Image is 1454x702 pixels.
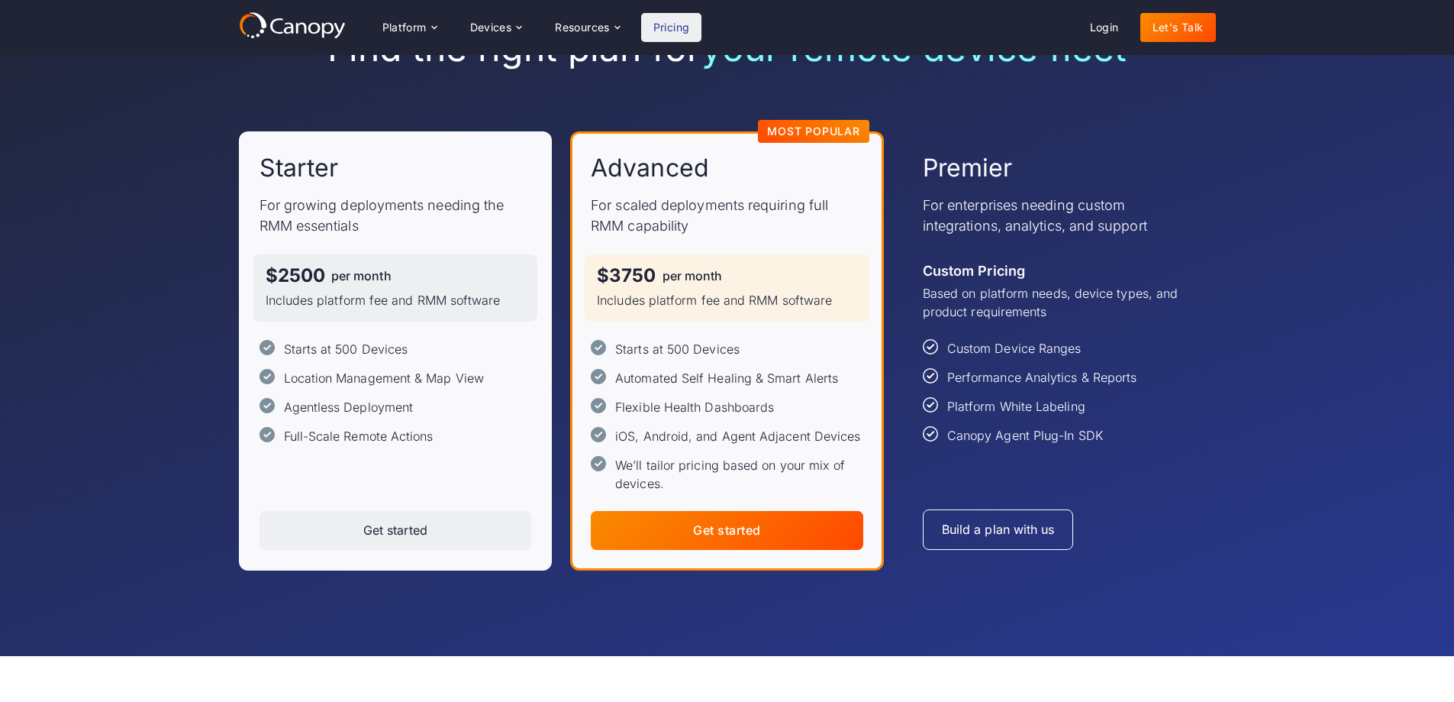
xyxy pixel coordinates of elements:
[363,523,427,538] div: Get started
[615,427,860,445] div: iOS, Android, and Agent Adjacent Devices
[923,152,1013,184] h2: Premier
[923,510,1074,550] a: Build a plan with us
[947,339,1082,357] div: Custom Device Ranges
[615,340,740,358] div: Starts at 500 Devices
[767,126,860,137] div: Most Popular
[470,22,512,33] div: Devices
[260,511,532,550] a: Get started
[284,427,434,445] div: Full-Scale Remote Actions
[1140,13,1216,42] a: Let's Talk
[597,267,656,285] div: $3750
[663,270,723,282] div: per month
[615,456,863,493] div: We’ll tailor pricing based on your mix of devices.
[591,195,863,236] p: For scaled deployments requiring full RMM capability
[615,369,838,387] div: Automated Self Healing & Smart Alerts
[693,523,760,538] div: Get started
[555,22,610,33] div: Resources
[942,522,1055,537] div: Build a plan with us
[615,398,774,416] div: Flexible Health Dashboards
[266,291,526,309] p: Includes platform fee and RMM software
[947,426,1103,445] div: Canopy Agent Plug-In SDK
[543,12,631,43] div: Resources
[260,152,339,184] h2: Starter
[284,340,408,358] div: Starts at 500 Devices
[260,195,532,236] p: For growing deployments needing the RMM essentials
[597,291,857,309] p: Includes platform fee and RMM software
[1078,13,1131,42] a: Login
[382,22,427,33] div: Platform
[591,152,709,184] h2: Advanced
[923,195,1195,236] p: For enterprises needing custom integrations, analytics, and support
[266,267,325,285] div: $2500
[239,26,1216,70] h1: Find the right plan for
[591,511,863,550] a: Get started
[947,397,1085,416] div: Platform White Labeling
[284,398,414,416] div: Agentless Deployment
[284,369,484,387] div: Location Management & Map View
[923,260,1025,281] div: Custom Pricing
[923,284,1195,321] p: Based on platform needs, device types, and product requirements
[458,12,534,43] div: Devices
[370,12,449,43] div: Platform
[641,13,702,42] a: Pricing
[331,270,392,282] div: per month
[947,368,1136,387] div: Performance Analytics & Reports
